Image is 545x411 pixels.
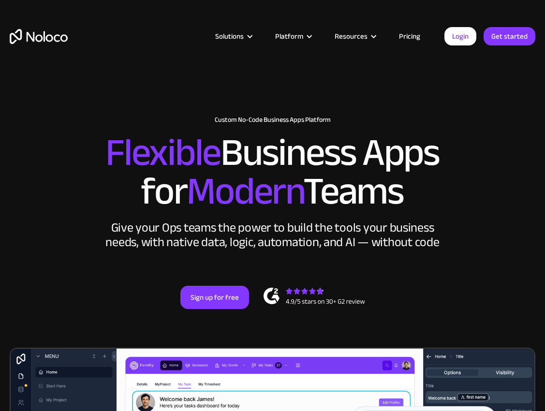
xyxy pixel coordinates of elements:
a: Get started [484,27,535,45]
a: Pricing [387,30,432,43]
span: Flexible [105,117,221,189]
div: Platform [275,30,303,43]
a: Login [444,27,476,45]
div: Resources [335,30,368,43]
div: Solutions [215,30,244,43]
a: Sign up for free [180,286,249,309]
h1: Custom No-Code Business Apps Platform [10,116,535,124]
div: Platform [263,30,323,43]
div: Give your Ops teams the power to build the tools your business needs, with native data, logic, au... [103,220,442,250]
a: home [10,29,68,44]
span: Modern [187,155,303,227]
div: Solutions [203,30,263,43]
h2: Business Apps for Teams [10,133,535,211]
div: Resources [323,30,387,43]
